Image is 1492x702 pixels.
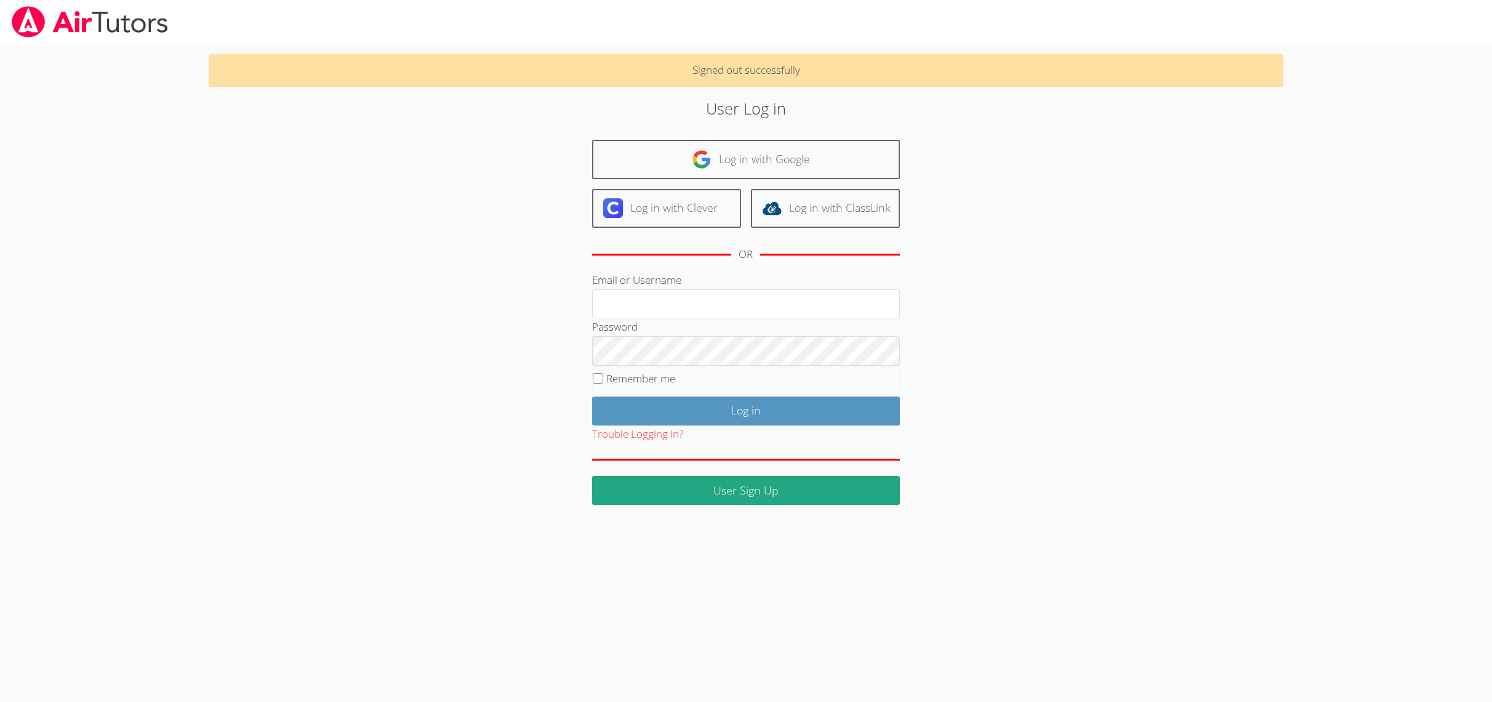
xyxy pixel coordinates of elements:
a: User Sign Up [592,476,900,505]
label: Remember me [606,371,675,385]
a: Log in with ClassLink [751,189,900,228]
button: Trouble Logging In? [592,426,683,443]
p: Signed out successfully [209,54,1283,87]
img: airtutors_banner-c4298cdbf04f3fff15de1276eac7730deb9818008684d7c2e4769d2f7ddbe033.png [10,6,169,38]
img: clever-logo-6eab21bc6e7a338710f1a6ff85c0baf02591cd810cc4098c63d3a4b26e2feb20.svg [603,198,623,218]
input: Log in [592,397,900,426]
a: Log in with Clever [592,189,741,228]
h2: User Log in [343,97,1149,120]
div: OR [739,246,753,264]
img: classlink-logo-d6bb404cc1216ec64c9a2012d9dc4662098be43eaf13dc465df04b49fa7ab582.svg [762,198,782,218]
label: Email or Username [592,273,681,287]
label: Password [592,320,638,334]
a: Log in with Google [592,140,900,179]
img: google-logo-50288ca7cdecda66e5e0955fdab243c47b7ad437acaf1139b6f446037453330a.svg [692,150,712,169]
